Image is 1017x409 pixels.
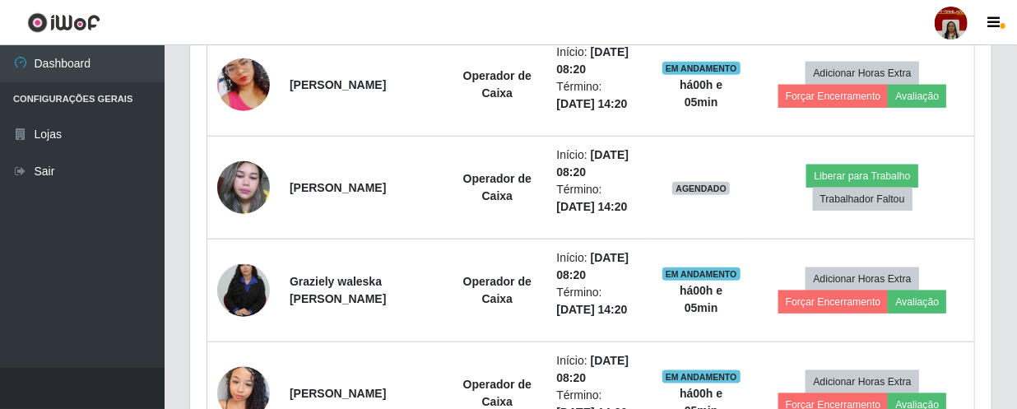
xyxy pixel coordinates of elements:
[556,303,627,316] time: [DATE] 14:20
[290,78,386,91] strong: [PERSON_NAME]
[217,153,270,223] img: 1634907805222.jpeg
[778,290,889,314] button: Forçar Encerramento
[672,182,730,195] span: AGENDADO
[463,69,532,100] strong: Operador de Caixa
[556,284,642,318] li: Término:
[680,78,722,109] strong: há 00 h e 05 min
[662,370,741,383] span: EM ANDAMENTO
[806,370,918,393] button: Adicionar Horas Extra
[463,378,532,408] strong: Operador de Caixa
[217,251,270,330] img: 1728318910753.jpeg
[806,267,918,290] button: Adicionar Horas Extra
[556,181,642,216] li: Término:
[662,62,741,75] span: EM ANDAMENTO
[556,44,642,78] li: Início:
[463,172,532,202] strong: Operador de Caixa
[888,290,946,314] button: Avaliação
[556,148,629,179] time: [DATE] 08:20
[556,354,629,384] time: [DATE] 08:20
[556,249,642,284] li: Início:
[778,85,889,108] button: Forçar Encerramento
[556,78,642,113] li: Término:
[290,275,386,305] strong: Graziely waleska [PERSON_NAME]
[888,85,946,108] button: Avaliação
[662,267,741,281] span: EM ANDAMENTO
[463,275,532,305] strong: Operador de Caixa
[27,12,100,33] img: CoreUI Logo
[556,200,627,213] time: [DATE] 14:20
[556,251,629,281] time: [DATE] 08:20
[217,38,270,132] img: 1743039429439.jpeg
[806,165,917,188] button: Liberar para Trabalho
[556,45,629,76] time: [DATE] 08:20
[806,62,918,85] button: Adicionar Horas Extra
[813,188,913,211] button: Trabalhador Faltou
[290,181,386,194] strong: [PERSON_NAME]
[556,97,627,110] time: [DATE] 14:20
[556,352,642,387] li: Início:
[290,387,386,400] strong: [PERSON_NAME]
[556,146,642,181] li: Início:
[680,284,722,314] strong: há 00 h e 05 min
